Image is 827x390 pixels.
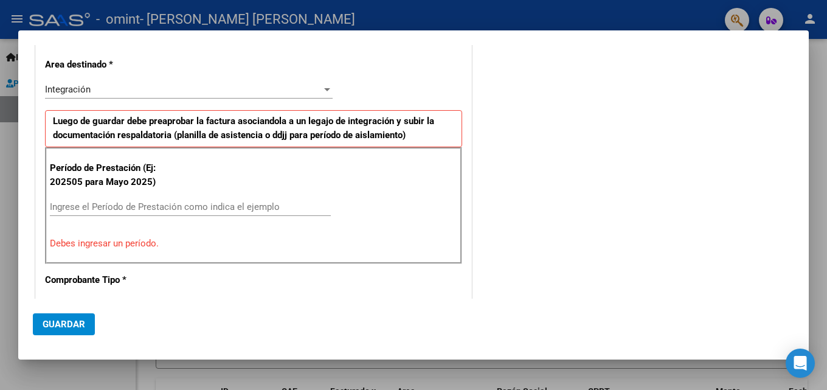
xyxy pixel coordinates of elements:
[45,84,91,95] span: Integración
[786,349,815,378] div: Open Intercom Messenger
[33,313,95,335] button: Guardar
[53,116,434,141] strong: Luego de guardar debe preaprobar la factura asociandola a un legajo de integración y subir la doc...
[43,319,85,330] span: Guardar
[45,58,170,72] p: Area destinado *
[50,161,172,189] p: Período de Prestación (Ej: 202505 para Mayo 2025)
[50,237,457,251] p: Debes ingresar un período.
[45,273,170,287] p: Comprobante Tipo *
